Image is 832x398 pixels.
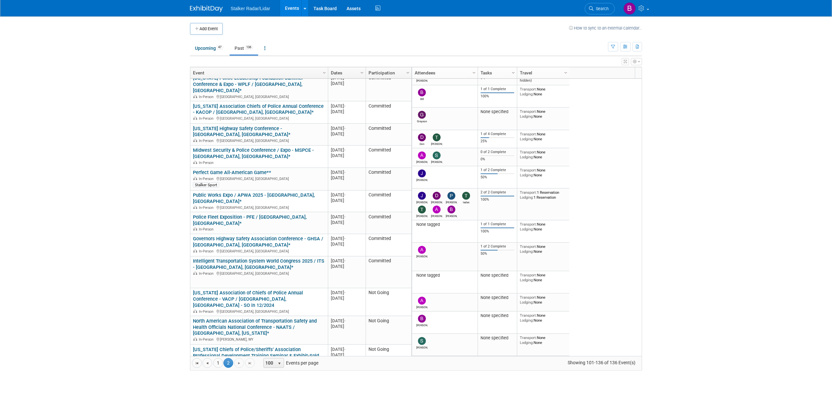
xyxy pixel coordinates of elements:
div: 0% [481,157,515,162]
div: [DATE] [331,169,363,175]
td: Not Going [366,316,411,345]
div: 50% [481,251,515,256]
td: Committed [366,234,411,256]
span: Lodging: [520,249,534,254]
button: Add Event [190,23,223,35]
span: - [344,258,346,263]
td: Committed [366,256,411,288]
span: Lodging: [520,92,534,96]
span: Transport: [520,295,537,300]
img: In-Person Event [193,177,197,180]
span: In-Person [199,161,216,165]
div: [DATE] [331,290,363,295]
a: Attendees [415,67,473,78]
span: In-Person [199,271,216,276]
span: Column Settings [322,70,327,75]
div: [GEOGRAPHIC_DATA], [GEOGRAPHIC_DATA] [193,205,325,210]
span: Transport: [520,222,537,227]
span: Column Settings [471,70,477,75]
div: Scott Berry [431,159,443,164]
div: [DATE] [331,103,363,109]
div: tadas eikinas [461,200,472,204]
td: Not Going [366,345,411,372]
td: Not Going [366,288,411,316]
a: Go to the next page [234,358,244,368]
a: Past136 [230,42,258,54]
div: adam holland [416,159,428,164]
span: Lodging: [520,195,534,200]
a: Midwest Security & Police Conference / Expo - MSPCE - [GEOGRAPHIC_DATA], [GEOGRAPHIC_DATA]* [193,147,314,159]
a: Go to the last page [245,358,255,368]
div: [PERSON_NAME], WY [193,336,325,342]
div: Greyson Jenista [416,119,428,123]
span: In-Person [199,139,216,143]
td: Committed [366,212,411,234]
span: Lodging: [520,278,534,282]
div: [DATE] [331,153,363,158]
div: 100% [481,229,515,234]
a: How to sync to an external calendar... [569,26,642,30]
div: Andrew Davis [416,254,428,258]
span: Column Settings [359,70,365,75]
a: Perfect Game All-American Game** [193,169,271,175]
img: adam holland [433,206,441,213]
img: John Kestel [418,192,426,200]
span: In-Person [199,227,216,231]
div: [DATE] [331,295,363,301]
a: Participation [369,67,407,78]
a: Go to the previous page [202,358,212,368]
span: Column Settings [405,70,410,75]
span: - [344,290,346,295]
span: Go to the previous page [205,361,210,366]
img: adam holland [418,151,426,159]
span: Transport: [520,168,537,172]
span: - [344,192,346,197]
div: [DATE] [331,126,363,131]
a: Search [585,3,615,14]
div: 25% [481,139,515,144]
td: Committed [366,190,411,212]
span: 136 [244,45,253,50]
a: [US_STATE] Police Leadership Foundation Summer Conference & Expo - WPLF / [GEOGRAPHIC_DATA], [GEO... [193,75,303,93]
div: [DATE] [331,264,363,269]
span: Go to the last page [247,361,253,366]
a: Tasks [481,67,513,78]
span: Go to the first page [194,361,199,366]
span: 2 [223,358,233,368]
div: 1 Reservation 1 Reservation [520,190,567,200]
img: Brooke Journet [447,206,455,213]
img: David Schmidt [433,192,441,200]
a: Column Settings [359,67,366,77]
a: [US_STATE] Association of Chiefs of Police Annual Conference - VACP / [GEOGRAPHIC_DATA], [GEOGRAP... [193,290,303,308]
span: Lodging: [520,340,534,345]
img: Brian Wong [418,315,426,323]
span: 47 [216,45,223,50]
span: Lodging: [520,227,534,231]
img: In-Person Event [193,309,197,313]
span: Lodging: [520,173,534,177]
a: [US_STATE] Chiefs of Police/Sheriffs' Association Professional Development Training Seminar & Exh... [193,347,319,365]
div: None None [520,168,567,177]
img: Jacob Boyle [418,169,426,177]
span: In-Person [199,95,216,99]
div: [DATE] [331,192,363,198]
span: In-Person [199,309,216,314]
span: - [344,347,346,352]
div: David Schmidt [431,200,443,204]
div: 1 of 2 Complete [481,244,515,249]
span: Transport: [520,273,537,277]
div: None None [520,244,567,254]
img: In-Person Event [193,206,197,209]
div: [DATE] [331,147,363,153]
div: [DATE] [331,175,363,181]
span: Transport: [520,190,537,195]
img: In-Person Event [193,116,197,120]
a: Intelligent Transportation System World Congress 2025 / ITS - [GEOGRAPHIC_DATA], [GEOGRAPHIC_DATA]* [193,258,324,270]
td: Committed [366,101,411,124]
div: John Kestel [416,200,428,204]
span: - [344,126,346,131]
span: In-Person [199,206,216,210]
div: None None [520,313,567,323]
div: None specified [481,273,515,278]
img: tadas eikinas [462,192,470,200]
